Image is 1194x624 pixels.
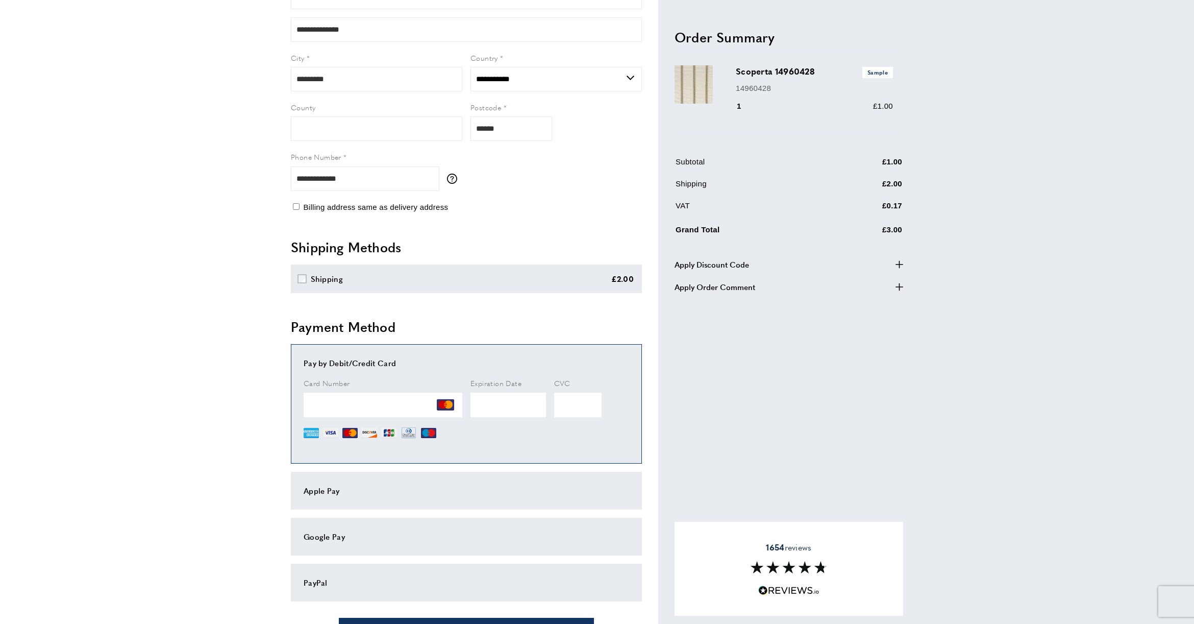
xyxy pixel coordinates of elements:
h2: Order Summary [675,28,903,46]
span: Apply Order Comment [675,280,755,293]
td: Shipping [676,178,831,198]
strong: 1654 [766,541,784,553]
span: Phone Number [291,152,341,162]
button: More information [447,174,462,184]
img: AE.png [304,425,319,441]
div: £2.00 [611,273,634,285]
img: Reviews section [751,561,827,573]
span: CVC [554,378,570,388]
td: £1.00 [832,156,902,176]
iframe: Secure Credit Card Frame - CVV [554,393,602,417]
span: City [291,53,305,63]
td: £0.17 [832,200,902,220]
td: Subtotal [676,156,831,176]
span: Apply Discount Code [675,258,749,270]
img: JCB.png [381,425,396,441]
div: Apple Pay [304,485,629,497]
h2: Shipping Methods [291,238,642,256]
td: VAT [676,200,831,220]
h3: Scoperta 14960428 [736,65,893,78]
img: MC.png [437,396,454,414]
span: Sample [862,67,893,78]
img: MC.png [342,425,358,441]
img: Scoperta 14960428 [675,65,713,104]
img: VI.png [323,425,338,441]
td: £2.00 [832,178,902,198]
img: DN.png [401,425,417,441]
p: 14960428 [736,82,893,94]
input: Billing address same as delivery address [293,203,300,210]
iframe: Secure Credit Card Frame - Expiration Date [470,393,546,417]
h2: Payment Method [291,318,642,336]
span: County [291,102,315,112]
span: reviews [766,542,811,553]
img: DI.png [362,425,377,441]
td: Grand Total [676,222,831,244]
span: Postcode [470,102,501,112]
span: Card Number [304,378,350,388]
div: 1 [736,100,756,112]
div: Google Pay [304,531,629,543]
span: Country [470,53,498,63]
td: £3.00 [832,222,902,244]
div: PayPal [304,577,629,589]
img: Reviews.io 5 stars [758,586,819,595]
span: £1.00 [873,102,893,110]
iframe: Secure Credit Card Frame - Credit Card Number [304,393,462,417]
div: Pay by Debit/Credit Card [304,357,629,369]
span: Billing address same as delivery address [303,203,448,211]
span: Expiration Date [470,378,521,388]
div: Shipping [311,273,343,285]
img: MI.png [421,425,436,441]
